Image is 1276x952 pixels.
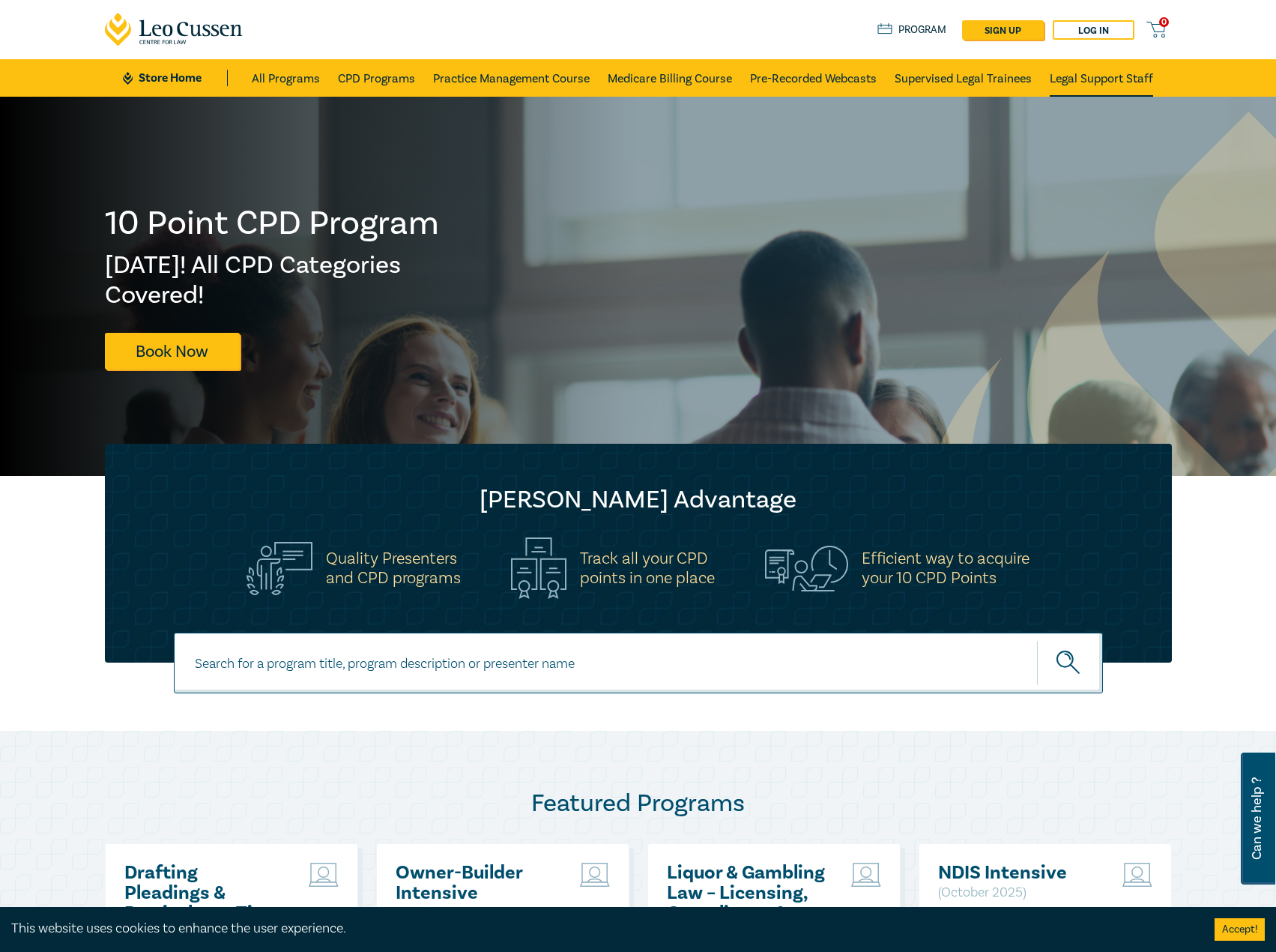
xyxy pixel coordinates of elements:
[1250,762,1264,876] span: Can we help ?
[765,546,848,591] img: Efficient way to acquire<br>your 10 CPD Points
[862,549,1029,588] h5: Efficient way to acquire your 10 CPD Points
[338,59,415,97] a: CPD Programs
[105,789,1172,819] h2: Featured Programs
[750,59,877,97] a: Pre-Recorded Webcasts
[135,485,1142,515] h2: [PERSON_NAME] Advantage
[580,549,715,588] h5: Track all your CPD points in one place
[667,863,828,924] a: Liquor & Gambling Law – Licensing, Compliance & Regulations
[877,22,947,38] a: Program
[851,863,881,887] img: Live Stream
[938,883,1099,903] p: ( October 2025 )
[174,633,1103,693] input: Search for a program title, program description or presenter name
[124,863,285,924] a: Drafting Pleadings & Particulars – Tips & Traps
[938,863,1099,883] a: NDIS Intensive
[511,537,566,599] img: Track all your CPD<br>points in one place
[962,20,1044,40] a: sign up
[247,542,312,595] img: Quality Presenters<br>and CPD programs
[396,903,557,923] p: ( October 2025 )
[396,863,557,903] a: Owner-Builder Intensive
[895,59,1032,97] a: Supervised Legal Trainees
[11,919,1192,939] div: This website uses cookies to enhance the user experience.
[326,549,461,588] h5: Quality Presenters and CPD programs
[1159,17,1169,27] span: 0
[105,204,441,243] h1: 10 Point CPD Program
[1050,59,1153,97] a: Legal Support Staff
[105,250,441,310] h2: [DATE]! All CPD Categories Covered!
[1053,20,1134,40] a: Log in
[433,59,590,97] a: Practice Management Course
[123,70,227,86] a: Store Home
[252,59,320,97] a: All Programs
[309,863,339,887] img: Live Stream
[1215,918,1265,941] button: Accept cookies
[105,333,240,370] a: Book Now
[1122,863,1152,887] img: Live Stream
[580,863,610,887] img: Live Stream
[608,59,732,97] a: Medicare Billing Course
